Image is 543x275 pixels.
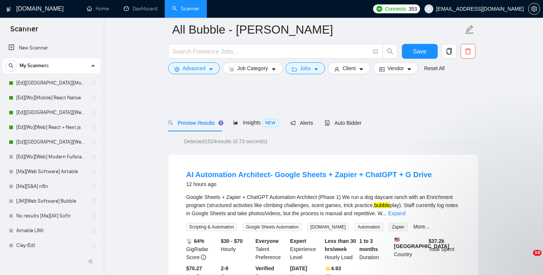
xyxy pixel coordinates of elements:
[359,238,378,252] b: 1 to 3 months
[179,137,272,145] span: Detected 1524 results (0.73 seconds)
[16,194,86,209] a: [JM][Web Software] Bubble
[218,120,224,126] div: Tooltip anchor
[16,149,86,164] a: [Ed][Wo][Web] Modern Fullstack
[300,64,311,72] span: Jobs
[373,49,378,54] span: info-circle
[409,5,417,13] span: 353
[87,6,109,12] a: homeHome
[424,64,444,72] a: Reset All
[407,66,412,72] span: caret-down
[256,238,279,244] b: Everyone
[91,154,97,160] span: holder
[394,237,450,249] b: [GEOGRAPHIC_DATA]
[376,6,382,12] img: upwork-logo.png
[186,223,237,231] span: Scripting & Automation
[5,60,17,72] button: search
[290,265,307,271] b: [DATE]
[355,223,383,231] span: Automation
[182,64,205,72] span: Advanced
[91,228,97,234] span: holder
[91,124,97,130] span: holder
[186,180,432,189] div: 12 hours ago
[359,66,364,72] span: caret-down
[168,120,221,126] span: Preview Results
[173,47,370,56] input: Search Freelance Jobs...
[172,6,199,12] a: searchScanner
[528,6,540,12] a: setting
[174,66,180,72] span: setting
[91,80,97,86] span: holder
[16,238,86,253] a: Clay (Ed)
[388,210,405,216] a: Expand
[379,66,385,72] span: idcard
[442,44,457,59] button: copy
[307,223,349,231] span: [DOMAIN_NAME]
[186,171,432,179] a: AI Automation Architect- Google Sheets + Zapier + ChatGPT + G Drive
[6,63,17,68] span: search
[314,66,319,72] span: caret-down
[221,265,228,271] b: 2-9
[533,250,542,256] span: 10
[383,44,397,59] button: search
[373,62,418,74] button: idcardVendorcaret-down
[286,62,325,74] button: folderJobscaret-down
[186,193,460,217] div: Google Sheets + Zapier + ChatGPT Automation Architect (Phase 1) We run a dog daycare ranch with a...
[16,223,86,238] a: Airtable (JM)
[256,265,274,271] b: Verified
[91,213,97,219] span: holder
[442,48,456,55] span: copy
[465,25,474,34] span: edit
[16,120,86,135] a: [Ed][Wo][Web] React + Next.js
[223,62,282,74] button: barsJob Categorycaret-down
[325,238,356,252] b: Less than 30 hrs/week
[186,238,204,244] b: 📡 64%
[16,209,86,223] a: No results [Ma][All] Softr
[221,238,243,244] b: $30 - $70
[168,62,220,74] button: settingAdvancedcaret-down
[402,44,438,59] button: Save
[290,120,296,126] span: notification
[124,6,157,12] a: dashboardDashboard
[426,6,431,11] span: user
[16,164,86,179] a: [Ma][Web Software] Airtable
[325,120,361,126] span: Auto Bidder
[91,183,97,189] span: holder
[413,47,426,56] span: Save
[262,119,279,127] span: NEW
[334,66,339,72] span: user
[185,237,219,261] div: GigRadar Score
[461,48,475,55] span: delete
[6,3,11,15] img: logo
[323,237,358,261] div: Hourly Load
[4,24,44,39] span: Scanner
[328,62,370,74] button: userClientcaret-down
[20,58,49,73] span: My Scanners
[288,237,323,261] div: Experience Level
[393,237,427,261] div: Country
[3,41,100,55] li: New Scanner
[88,258,95,265] span: double-left
[389,223,407,231] span: Zapier
[382,210,387,216] span: ...
[395,237,400,242] img: 🇺🇸
[385,5,407,13] span: Connects:
[91,95,97,101] span: holder
[219,237,254,261] div: Hourly
[201,255,206,260] span: info-circle
[229,66,234,72] span: bars
[91,139,97,145] span: holder
[325,120,330,126] span: robot
[383,48,397,55] span: search
[16,76,86,90] a: [Ed][[GEOGRAPHIC_DATA]][Mobile] React Native
[292,66,297,72] span: folder
[243,223,301,231] span: Google Sheets Automation
[8,41,95,55] a: New Scanner
[518,250,536,268] iframe: Intercom live chat
[168,120,173,126] span: search
[172,20,463,39] input: Scanner name...
[528,3,540,15] button: setting
[91,110,97,116] span: holder
[16,90,86,105] a: [Ed][Wo][Mobile] React Native
[254,237,289,261] div: Talent Preference
[16,135,86,149] a: [Ed][[GEOGRAPHIC_DATA]][Web] Modern Fullstack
